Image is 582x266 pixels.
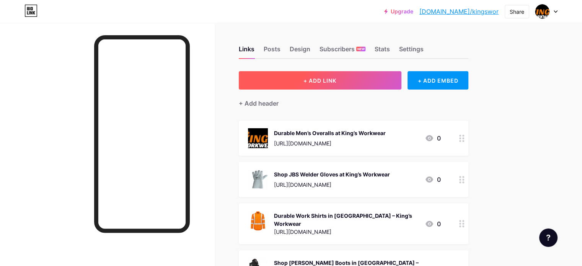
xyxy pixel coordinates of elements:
div: Design [290,44,310,58]
div: 0 [425,219,441,228]
a: Upgrade [384,8,413,15]
div: [URL][DOMAIN_NAME] [274,181,390,189]
div: Share [510,8,524,16]
div: 0 [425,175,441,184]
div: + Add header [239,99,279,108]
img: Durable Work Shirts in Perth – King’s Workwear [248,211,268,231]
a: [DOMAIN_NAME]/kingswor [419,7,499,16]
span: NEW [357,47,365,51]
button: + ADD LINK [239,71,401,90]
div: Durable Men’s Overalls at King’s Workwear [274,129,386,137]
div: Durable Work Shirts in [GEOGRAPHIC_DATA] – King’s Workwear [274,212,419,228]
div: + ADD EMBED [408,71,468,90]
div: Shop JBS Welder Gloves at King’s Workwear [274,170,390,178]
div: [URL][DOMAIN_NAME] [274,139,386,147]
div: Settings [399,44,424,58]
span: + ADD LINK [303,77,336,84]
div: Links [239,44,254,58]
div: Stats [375,44,390,58]
img: Kings Workwear [535,4,549,19]
div: 0 [425,134,441,143]
div: Posts [264,44,280,58]
img: Shop JBS Welder Gloves at King’s Workwear [248,170,268,189]
div: [URL][DOMAIN_NAME] [274,228,419,236]
img: Durable Men’s Overalls at King’s Workwear [248,128,268,148]
div: Subscribers [320,44,365,58]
